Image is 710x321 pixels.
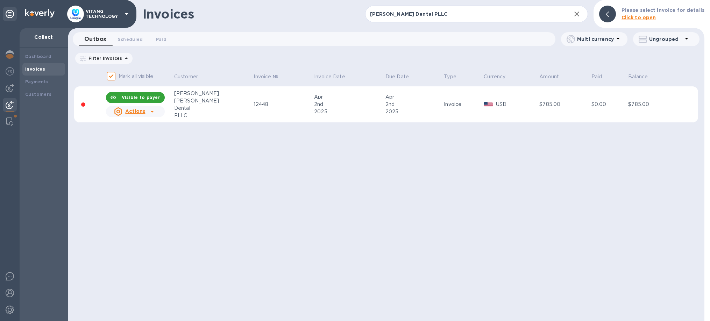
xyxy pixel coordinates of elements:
[86,9,121,19] p: VITANG TECHNOLOGY
[174,73,207,80] span: Customer
[25,9,55,17] img: Logo
[539,101,589,108] div: $785.00
[591,101,626,108] div: $0.00
[484,102,493,107] img: USD
[174,90,252,97] div: [PERSON_NAME]
[254,73,287,80] span: Invoice №
[84,34,107,44] span: Outbox
[649,36,682,43] p: Ungrouped
[314,108,383,115] div: 2025
[25,54,52,59] b: Dashboard
[156,36,166,43] span: Paid
[385,93,442,101] div: Apr
[122,95,160,100] b: Visible to payer
[174,105,252,112] div: Dental
[86,55,122,61] p: Filter Invoices
[628,101,678,108] div: $785.00
[444,101,482,108] div: Invoice
[622,7,704,13] b: Please select invoice for details
[143,7,194,21] h1: Invoices
[314,101,383,108] div: 2nd
[496,101,537,108] p: USD
[125,108,145,114] u: Actions
[385,108,442,115] div: 2025
[119,73,153,80] p: Mark all visible
[444,73,456,80] p: Type
[591,73,602,80] p: Paid
[3,7,17,21] div: Unpin categories
[628,73,657,80] span: Balance
[6,67,14,76] img: Foreign exchange
[314,73,354,80] span: Invoice Date
[174,97,252,105] div: [PERSON_NAME]
[591,73,611,80] span: Paid
[484,73,505,80] p: Currency
[25,92,52,97] b: Customers
[118,36,143,43] span: Scheduled
[622,15,656,20] b: Click to open
[539,73,559,80] p: Amount
[314,93,383,101] div: Apr
[25,34,62,41] p: Collect
[385,73,409,80] p: Due Date
[314,73,345,80] p: Invoice Date
[174,112,252,119] div: PLLC
[174,73,198,80] p: Customer
[385,73,418,80] span: Due Date
[254,101,312,108] div: 12448
[577,36,614,43] p: Multi currency
[254,73,278,80] p: Invoice №
[484,73,514,80] span: Currency
[25,66,45,72] b: Invoices
[385,101,442,108] div: 2nd
[628,73,648,80] p: Balance
[444,73,466,80] span: Type
[539,73,568,80] span: Amount
[25,79,49,84] b: Payments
